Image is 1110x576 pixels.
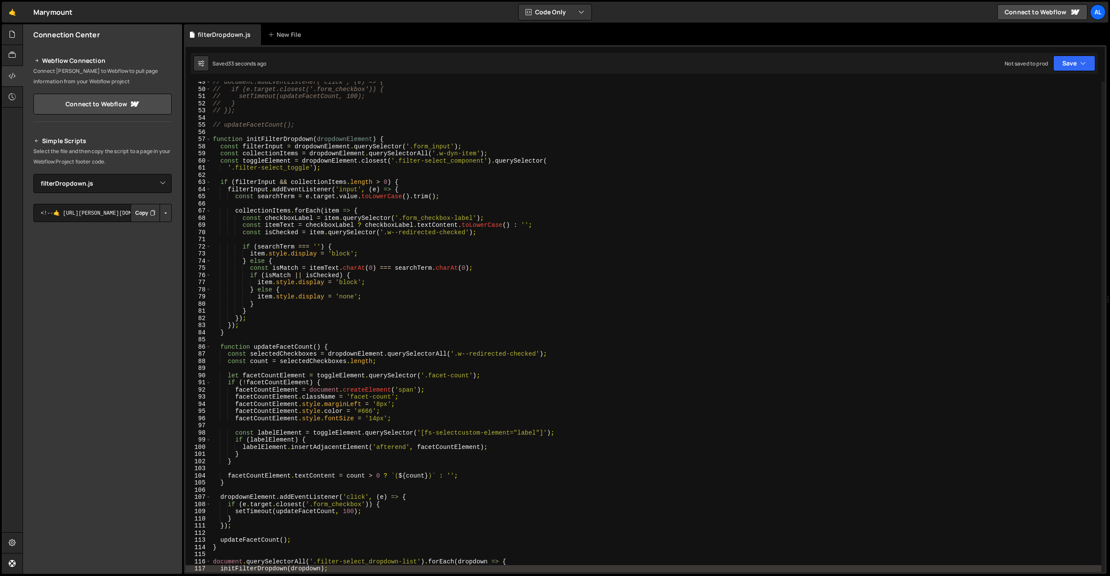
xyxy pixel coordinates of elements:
div: 55 [186,121,211,129]
div: 78 [186,286,211,294]
div: 109 [186,508,211,515]
div: Marymount [33,7,72,17]
div: 95 [186,408,211,415]
div: 111 [186,522,211,530]
div: 94 [186,401,211,408]
div: 65 [186,193,211,200]
div: 107 [186,494,211,501]
div: 63 [186,179,211,186]
h2: Webflow Connection [33,56,172,66]
div: 70 [186,229,211,236]
div: 113 [186,537,211,544]
div: filterDropdown.js [198,30,251,39]
div: 100 [186,444,211,451]
div: 53 [186,107,211,115]
div: 80 [186,301,211,308]
div: 97 [186,422,211,429]
button: Copy [131,204,160,222]
a: 🤙 [2,2,23,23]
div: 59 [186,150,211,157]
div: 83 [186,322,211,329]
h2: Simple Scripts [33,136,172,146]
div: 89 [186,365,211,372]
a: Al [1090,4,1106,20]
div: 57 [186,136,211,143]
div: 75 [186,265,211,272]
textarea: <!--🤙 [URL][PERSON_NAME][DOMAIN_NAME]> <script>document.addEventListener("DOMContentLoaded", func... [33,204,172,222]
div: 104 [186,472,211,480]
div: 102 [186,458,211,465]
div: 90 [186,372,211,380]
div: 62 [186,172,211,179]
div: 74 [186,258,211,265]
div: 99 [186,436,211,444]
div: 71 [186,236,211,243]
div: 88 [186,358,211,365]
div: 51 [186,93,211,100]
div: Button group with nested dropdown [131,204,172,222]
div: 96 [186,415,211,422]
div: 85 [186,336,211,344]
button: Code Only [519,4,591,20]
div: 84 [186,329,211,337]
div: 67 [186,207,211,215]
div: 81 [186,308,211,315]
div: 64 [186,186,211,193]
div: 68 [186,215,211,222]
div: 87 [186,350,211,358]
div: 52 [186,100,211,108]
div: Not saved to prod [1005,60,1048,67]
div: 69 [186,222,211,229]
div: 116 [186,558,211,566]
div: 58 [186,143,211,151]
div: 91 [186,379,211,386]
h2: Connection Center [33,30,100,39]
div: 54 [186,115,211,122]
div: 105 [186,479,211,487]
div: 112 [186,530,211,537]
iframe: YouTube video player [33,320,173,398]
a: Connect to Webflow [33,94,172,115]
p: Connect [PERSON_NAME] to Webflow to pull page information from your Webflow project [33,66,172,87]
a: Connect to Webflow [997,4,1087,20]
p: Select the file and then copy the script to a page in your Webflow Project footer code. [33,146,172,167]
div: 108 [186,501,211,508]
div: 56 [186,129,211,136]
div: 92 [186,386,211,394]
div: 93 [186,393,211,401]
div: 117 [186,565,211,573]
div: 72 [186,243,211,251]
div: 82 [186,315,211,322]
div: 50 [186,86,211,93]
div: New File [268,30,304,39]
iframe: YouTube video player [33,236,173,314]
div: 49 [186,79,211,86]
div: 106 [186,487,211,494]
div: 66 [186,200,211,208]
div: 101 [186,451,211,458]
div: 114 [186,544,211,551]
div: 60 [186,157,211,165]
div: Saved [212,60,266,67]
div: 33 seconds ago [228,60,266,67]
div: 110 [186,515,211,523]
div: 61 [186,164,211,172]
div: 77 [186,279,211,286]
div: 79 [186,293,211,301]
div: 86 [186,344,211,351]
div: 73 [186,250,211,258]
button: Save [1053,56,1095,71]
div: 115 [186,551,211,558]
div: 98 [186,429,211,437]
div: 103 [186,465,211,472]
div: 76 [186,272,211,279]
